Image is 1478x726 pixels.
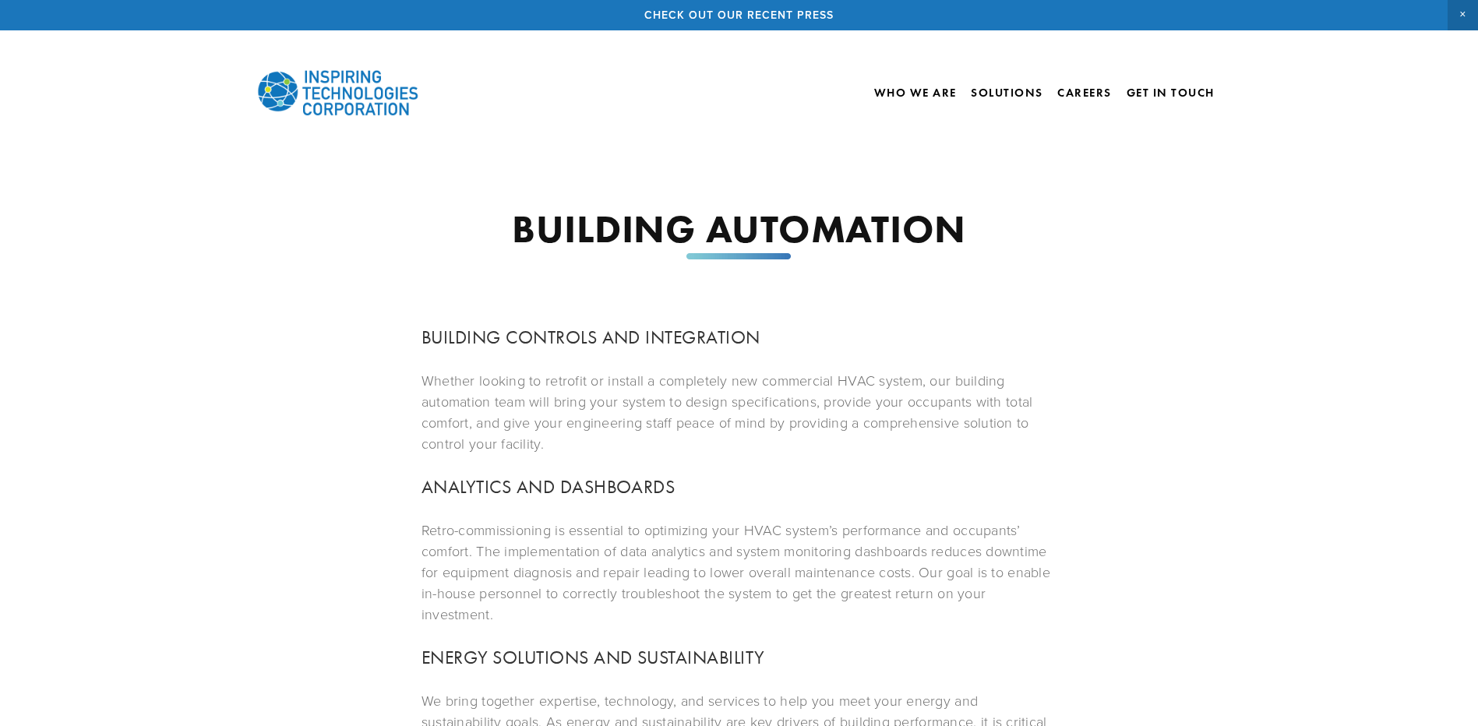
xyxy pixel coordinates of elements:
[422,323,1056,351] h3: BUILDING CONTROLS AND INTEGRATION
[874,79,957,106] a: Who We Are
[1057,79,1112,106] a: Careers
[422,643,1056,671] h3: ENERGY SOLUTIONS AND SUSTAINABILITY
[422,520,1056,625] p: Retro-commissioning is essential to optimizing your HVAC system’s performance and occupants’ comf...
[1127,79,1215,106] a: Get In Touch
[256,58,420,128] img: Inspiring Technologies Corp – A Building Technologies Company
[422,473,1056,501] h3: ANALYTICS AND DASHBOARDS
[971,86,1043,100] a: Solutions
[422,370,1056,454] p: Whether looking to retrofit or install a completely new commercial HVAC system, our building auto...
[422,210,1056,248] h1: BUILDING AUTOMATION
